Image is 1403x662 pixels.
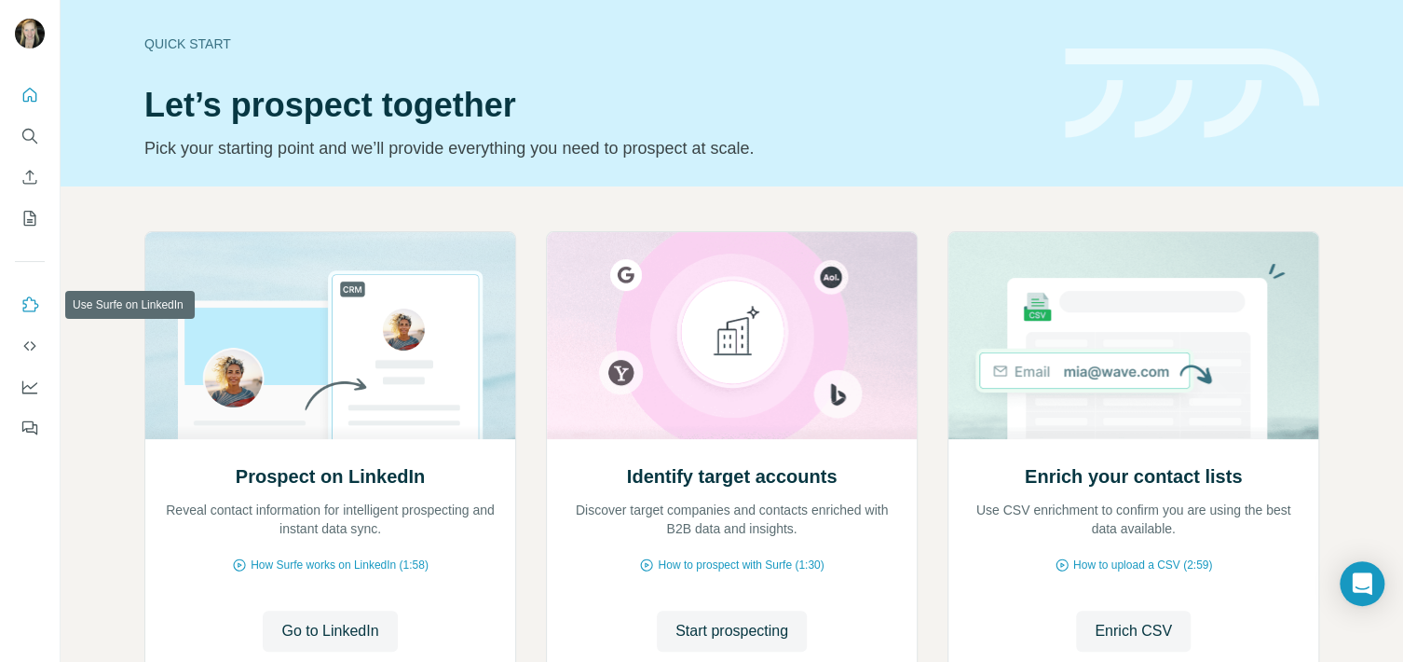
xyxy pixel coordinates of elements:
button: Use Surfe on LinkedIn [15,288,45,322]
button: Enrich CSV [1076,611,1191,652]
span: How to upload a CSV (2:59) [1073,557,1212,573]
span: Enrich CSV [1095,620,1172,642]
button: Dashboard [15,370,45,404]
button: Use Surfe API [15,329,45,363]
h1: Let’s prospect together [144,87,1042,124]
p: Pick your starting point and we’ll provide everything you need to prospect at scale. [144,135,1042,161]
p: Reveal contact information for intelligent prospecting and instant data sync. [164,501,497,538]
button: Start prospecting [657,611,807,652]
button: My lists [15,201,45,235]
div: Quick start [144,34,1042,53]
h2: Prospect on LinkedIn [236,463,425,490]
img: Enrich your contact lists [947,232,1319,439]
img: Prospect on LinkedIn [144,232,516,439]
img: Identify target accounts [546,232,918,439]
p: Discover target companies and contacts enriched with B2B data and insights. [565,501,898,538]
button: Go to LinkedIn [263,611,397,652]
h2: Enrich your contact lists [1025,463,1242,490]
p: Use CSV enrichment to confirm you are using the best data available. [967,501,1300,538]
button: Feedback [15,411,45,445]
span: Start prospecting [675,620,788,642]
button: Search [15,119,45,153]
img: Avatar [15,19,45,48]
div: Open Intercom Messenger [1340,561,1384,606]
span: How to prospect with Surfe (1:30) [658,557,824,573]
span: How Surfe works on LinkedIn (1:58) [251,557,429,573]
img: banner [1065,48,1319,139]
button: Enrich CSV [15,160,45,194]
span: Go to LinkedIn [281,620,378,642]
h2: Identify target accounts [627,463,838,490]
button: Quick start [15,78,45,112]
